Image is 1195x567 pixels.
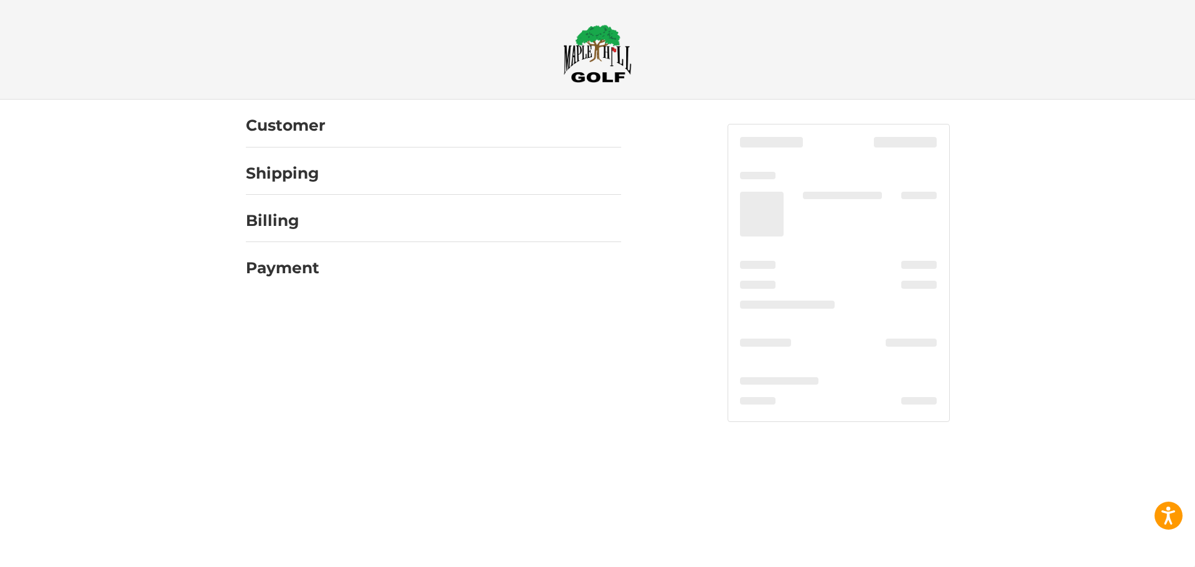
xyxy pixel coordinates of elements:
[12,513,148,555] iframe: Gorgias live chat messenger
[563,24,632,83] img: Maple Hill Golf
[246,164,319,183] h2: Shipping
[246,211,319,230] h2: Billing
[246,258,319,278] h2: Payment
[246,116,326,135] h2: Customer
